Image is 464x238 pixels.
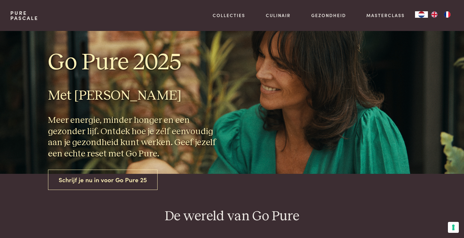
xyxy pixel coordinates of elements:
a: Collecties [213,12,245,19]
a: NL [415,11,428,18]
div: Language [415,11,428,18]
button: Uw voorkeuren voor toestemming voor trackingtechnologieën [448,222,459,233]
h1: Go Pure 2025 [48,48,227,77]
a: Masterclass [366,12,405,19]
a: Culinair [266,12,291,19]
a: Gezondheid [311,12,346,19]
h2: Met [PERSON_NAME] [48,87,227,104]
a: PurePascale [10,10,38,21]
ul: Language list [428,11,454,18]
h3: Meer energie, minder honger en een gezonder lijf. Ontdek hoe je zélf eenvoudig aan je gezondheid ... [48,115,227,159]
a: Schrijf je nu in voor Go Pure 25 [48,170,158,190]
a: EN [428,11,441,18]
h2: De wereld van Go Pure [10,208,454,225]
aside: Language selected: Nederlands [415,11,454,18]
a: FR [441,11,454,18]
